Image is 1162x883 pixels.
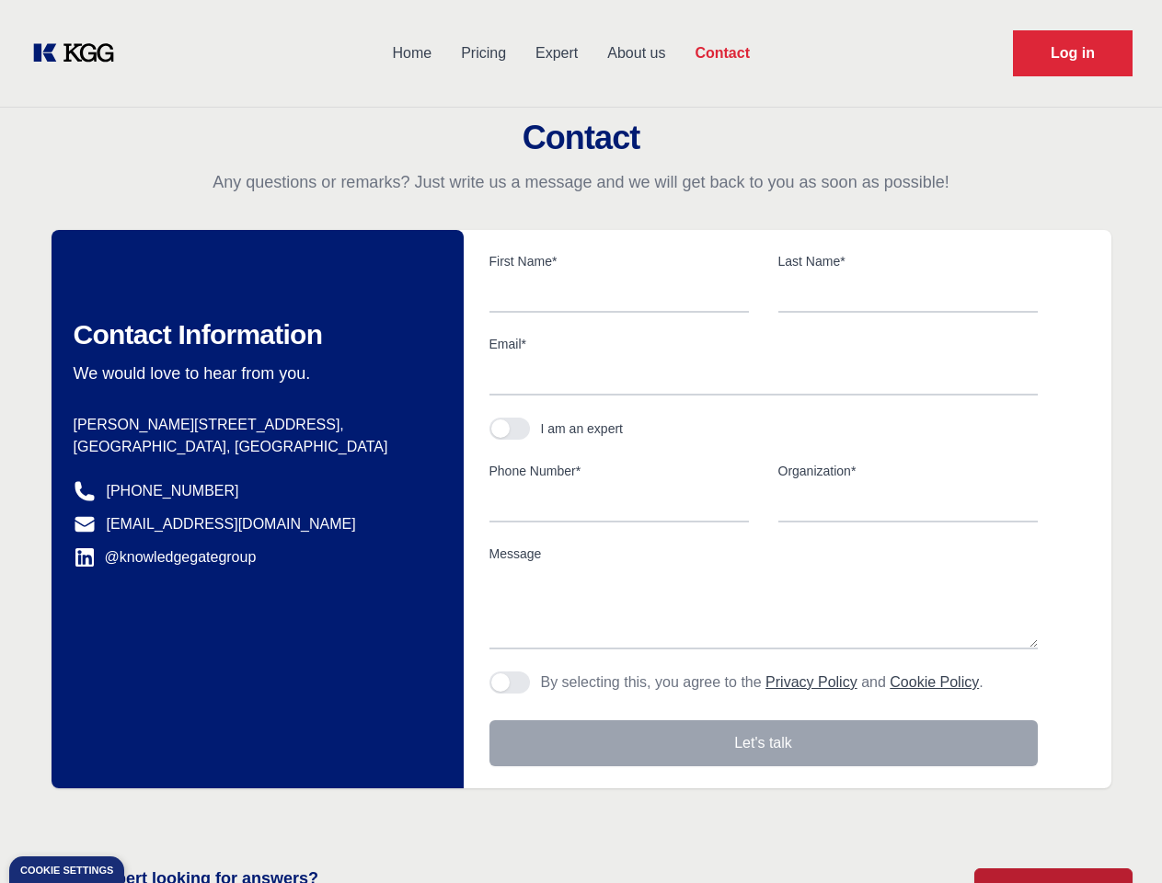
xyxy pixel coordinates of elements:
div: Cookie settings [20,866,113,876]
p: By selecting this, you agree to the and . [541,671,984,694]
a: @knowledgegategroup [74,546,257,568]
a: Contact [680,29,765,77]
label: First Name* [489,252,749,270]
a: [EMAIL_ADDRESS][DOMAIN_NAME] [107,513,356,535]
iframe: Chat Widget [1070,795,1162,883]
h2: Contact [22,120,1140,156]
a: Pricing [446,29,521,77]
label: Last Name* [778,252,1038,270]
a: Privacy Policy [765,674,857,690]
p: [GEOGRAPHIC_DATA], [GEOGRAPHIC_DATA] [74,436,434,458]
h2: Contact Information [74,318,434,351]
div: I am an expert [541,419,624,438]
a: Home [377,29,446,77]
label: Message [489,545,1038,563]
label: Email* [489,335,1038,353]
p: We would love to hear from you. [74,362,434,384]
a: Request Demo [1013,30,1133,76]
a: [PHONE_NUMBER] [107,480,239,502]
button: Let's talk [489,720,1038,766]
p: [PERSON_NAME][STREET_ADDRESS], [74,414,434,436]
a: KOL Knowledge Platform: Talk to Key External Experts (KEE) [29,39,129,68]
label: Organization* [778,462,1038,480]
p: Any questions or remarks? Just write us a message and we will get back to you as soon as possible! [22,171,1140,193]
a: Expert [521,29,593,77]
a: About us [593,29,680,77]
a: Cookie Policy [890,674,979,690]
label: Phone Number* [489,462,749,480]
